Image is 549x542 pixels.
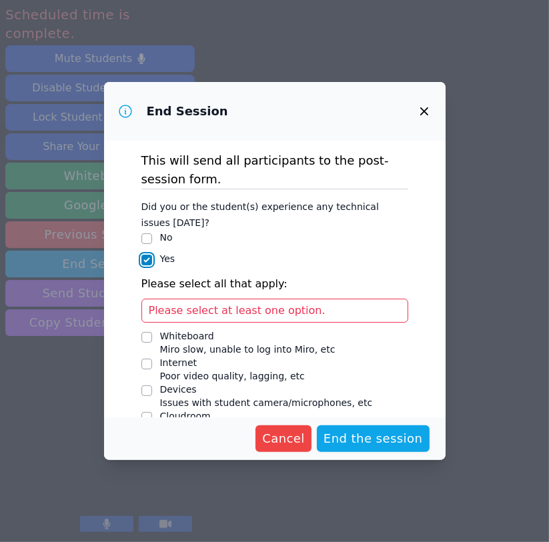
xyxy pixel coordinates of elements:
button: Cancel [255,425,312,452]
span: End the session [324,429,423,448]
span: Miro slow, unable to log into Miro, etc [160,344,336,355]
div: Internet [160,356,305,369]
p: Please select all that apply: [141,276,408,292]
span: Please select at least one option. [149,304,326,317]
h3: End Session [147,103,228,119]
label: No [160,232,173,243]
div: Cloudroom [160,409,351,423]
div: Devices [160,383,373,396]
p: This will send all participants to the post-session form. [141,151,408,189]
span: Issues with student camera/microphones, etc [160,397,373,408]
span: Poor video quality, lagging, etc [160,371,305,381]
legend: Did you or the student(s) experience any technical issues [DATE]? [141,195,408,231]
div: Whiteboard [160,329,336,343]
label: Yes [160,253,175,264]
span: Cancel [262,429,305,448]
button: End the session [317,425,430,452]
